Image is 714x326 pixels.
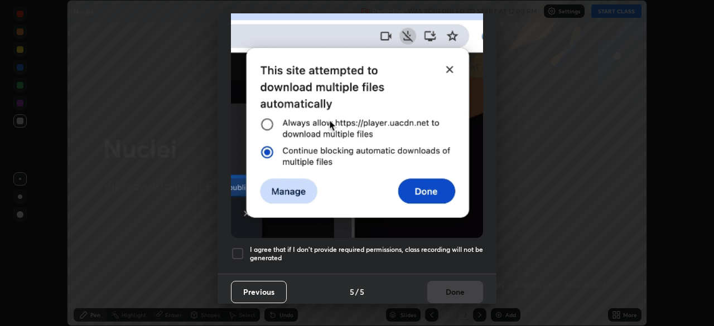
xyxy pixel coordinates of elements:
[231,281,287,303] button: Previous
[360,286,364,298] h4: 5
[250,245,483,262] h5: I agree that if I don't provide required permissions, class recording will not be generated
[355,286,359,298] h4: /
[350,286,354,298] h4: 5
